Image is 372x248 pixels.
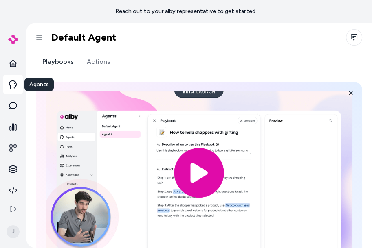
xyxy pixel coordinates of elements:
[5,219,21,245] button: J
[24,78,54,91] div: Agents
[36,52,80,72] a: Playbooks
[80,52,117,72] a: Actions
[7,225,20,238] span: J
[51,31,116,44] h1: Default Agent
[8,35,18,44] img: alby Logo
[115,7,257,15] p: Reach out to your alby representative to get started.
